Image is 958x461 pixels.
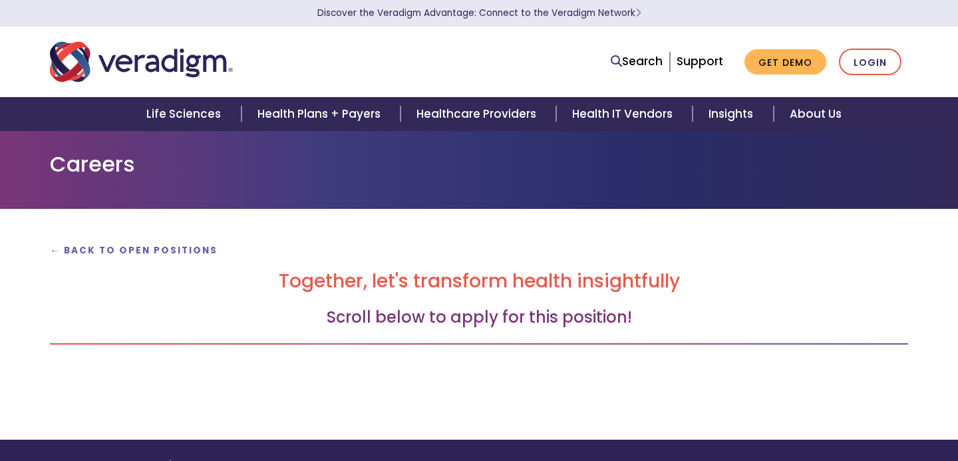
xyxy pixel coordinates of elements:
[241,97,400,131] a: Health Plans + Payers
[744,49,826,75] a: Get Demo
[50,270,908,293] h2: Together, let's transform health insightfully
[556,97,693,131] a: Health IT Vendors
[693,97,773,131] a: Insights
[677,53,723,69] a: Support
[317,7,641,19] a: Discover the Veradigm Advantage: Connect to the Veradigm NetworkLearn More
[50,244,218,257] a: ← Back to Open Positions
[611,53,663,71] a: Search
[839,49,901,76] a: Login
[50,40,233,84] img: Veradigm logo
[50,152,908,177] h1: Careers
[130,97,241,131] a: Life Sciences
[774,97,858,131] a: About Us
[635,7,641,19] span: Learn More
[400,97,556,131] a: Healthcare Providers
